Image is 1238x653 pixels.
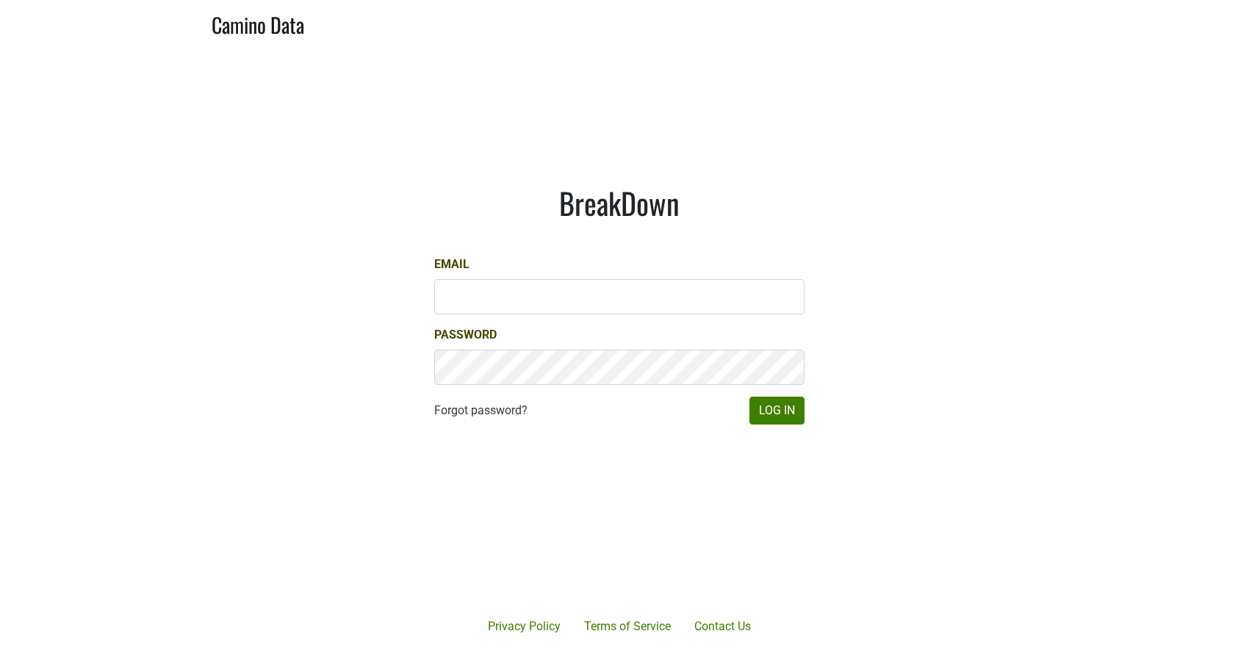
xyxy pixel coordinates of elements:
[476,612,572,641] a: Privacy Policy
[572,612,683,641] a: Terms of Service
[212,6,304,40] a: Camino Data
[434,402,528,419] a: Forgot password?
[434,185,805,220] h1: BreakDown
[434,256,469,273] label: Email
[683,612,763,641] a: Contact Us
[434,326,497,344] label: Password
[749,397,805,425] button: Log In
